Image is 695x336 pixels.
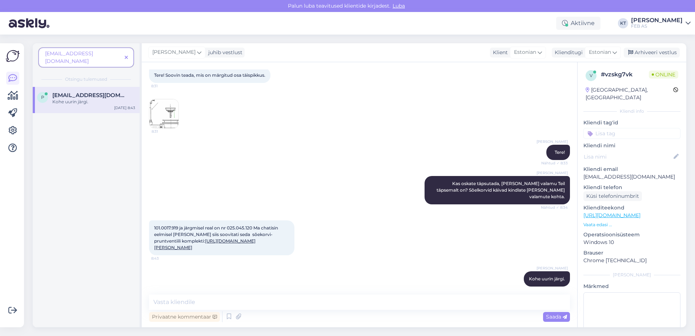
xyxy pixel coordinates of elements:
[149,312,220,322] div: Privaatne kommentaar
[151,83,178,89] span: 8:31
[618,18,628,28] div: KT
[583,173,680,181] p: [EMAIL_ADDRESS][DOMAIN_NAME]
[546,313,567,320] span: Saada
[152,129,179,134] span: 8:31
[552,49,583,56] div: Klienditugi
[586,86,673,101] div: [GEOGRAPHIC_DATA], [GEOGRAPHIC_DATA]
[583,165,680,173] p: Kliendi email
[149,99,178,128] img: Attachment
[583,128,680,139] input: Lisa tag
[537,139,568,144] span: [PERSON_NAME]
[114,105,135,111] div: [DATE] 8:43
[583,184,680,191] p: Kliendi telefon
[152,48,196,56] span: [PERSON_NAME]
[624,48,680,57] div: Arhiveeri vestlus
[631,17,683,23] div: [PERSON_NAME]
[631,23,683,29] div: FEB AS
[590,73,592,78] span: v
[437,181,566,199] span: Kas oskate täpsutada, [PERSON_NAME] valamu Teil täpsemalt on? Sõelkorvid käivad kindlate [PERSON_...
[514,48,536,56] span: Estonian
[541,205,568,210] span: Nähtud ✓ 8:34
[151,256,178,261] span: 8:43
[490,49,508,56] div: Klient
[583,283,680,290] p: Märkmed
[537,265,568,271] span: [PERSON_NAME]
[583,272,680,278] div: [PERSON_NAME]
[541,287,568,292] span: 8:43
[541,160,568,166] span: Nähtud ✓ 8:33
[583,231,680,239] p: Operatsioonisüsteem
[529,276,565,281] span: Kohe uurin järgi.
[41,95,44,100] span: p
[583,191,642,201] div: Küsi telefoninumbrit
[6,49,20,63] img: Askly Logo
[583,239,680,246] p: Windows 10
[601,70,649,79] div: # vzskg7vk
[583,108,680,115] div: Kliendi info
[556,17,600,30] div: Aktiivne
[589,48,611,56] span: Estonian
[65,76,107,83] span: Otsingu tulemused
[52,92,128,99] span: pille.heinla@gmail.com
[583,142,680,149] p: Kliendi nimi
[537,170,568,176] span: [PERSON_NAME]
[583,212,640,219] a: [URL][DOMAIN_NAME]
[583,257,680,264] p: Chrome [TECHNICAL_ID]
[583,249,680,257] p: Brauser
[649,71,678,79] span: Online
[555,149,565,155] span: Tere!
[583,221,680,228] p: Vaata edasi ...
[154,72,265,78] span: Tere! Soovin teada, mis on märgitud osa täispikkus.
[45,50,93,64] span: [EMAIL_ADDRESS][DOMAIN_NAME]
[205,49,242,56] div: juhib vestlust
[584,153,672,161] input: Lisa nimi
[154,238,256,250] a: [URL][DOMAIN_NAME][PERSON_NAME]
[583,119,680,127] p: Kliendi tag'id
[52,99,135,105] div: Kohe uurin järgi.
[390,3,407,9] span: Luba
[154,225,279,250] span: 101.0017.919 ja järgmisel real on nr 025.045.120 Ma chatisin eelmisel [PERSON_NAME] siis soovitat...
[631,17,691,29] a: [PERSON_NAME]FEB AS
[583,204,680,212] p: Klienditeekond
